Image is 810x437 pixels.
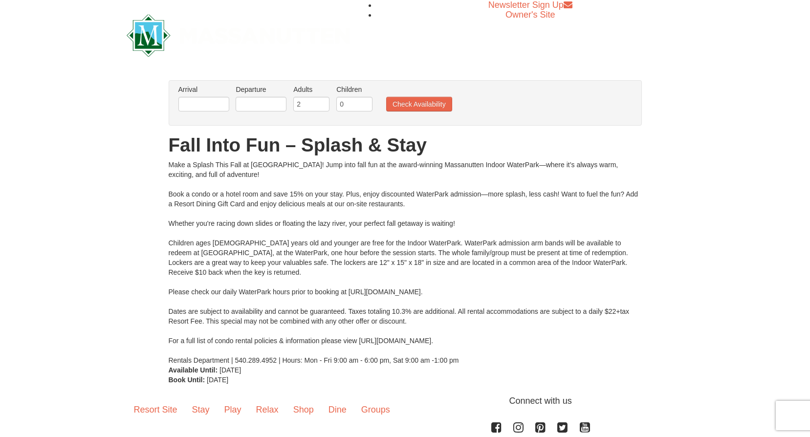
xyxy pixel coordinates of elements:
button: Check Availability [386,97,452,111]
a: Owner's Site [505,10,555,20]
a: Massanutten Resort [127,22,350,45]
a: Dine [321,394,354,425]
a: Groups [354,394,397,425]
label: Arrival [178,85,229,94]
a: Relax [249,394,286,425]
strong: Available Until: [169,366,218,374]
a: Shop [286,394,321,425]
label: Adults [293,85,329,94]
h1: Fall Into Fun – Splash & Stay [169,135,642,155]
a: Stay [185,394,217,425]
img: Massanutten Resort Logo [127,14,350,57]
div: Make a Splash This Fall at [GEOGRAPHIC_DATA]! Jump into fall fun at the award-winning Massanutten... [169,160,642,365]
strong: Book Until: [169,376,205,384]
a: Play [217,394,249,425]
span: [DATE] [207,376,228,384]
a: Resort Site [127,394,185,425]
p: Connect with us [127,394,684,408]
label: Children [336,85,372,94]
span: [DATE] [219,366,241,374]
label: Departure [236,85,286,94]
